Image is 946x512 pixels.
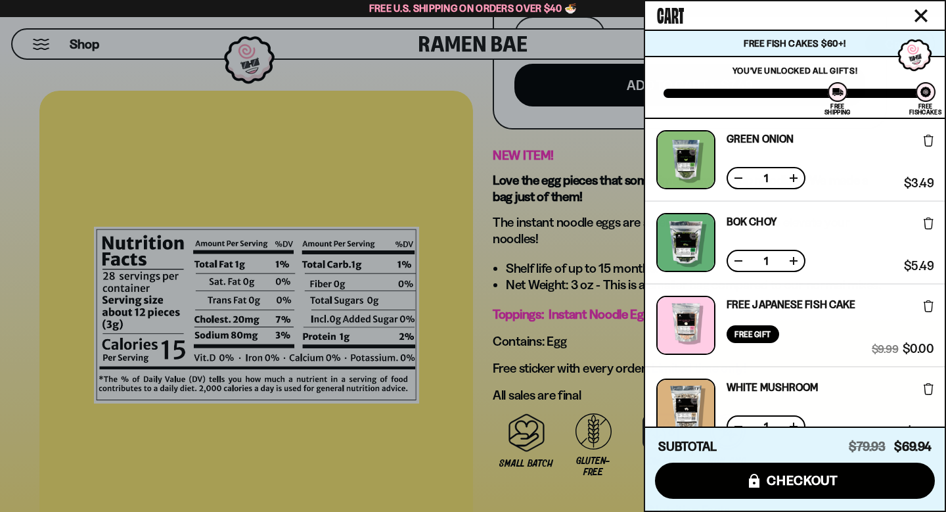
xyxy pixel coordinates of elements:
[658,440,717,454] h4: Subtotal
[727,216,777,227] a: Bok Choy
[755,173,777,183] span: 1
[911,6,931,26] button: Close cart
[655,463,935,499] button: checkout
[767,473,838,488] span: checkout
[744,37,845,49] span: Free Fish Cakes $60+!
[903,343,934,355] span: $0.00
[909,103,941,115] div: Free Fishcakes
[824,103,850,115] div: Free Shipping
[727,325,779,343] div: Free Gift
[872,343,898,355] span: $9.99
[657,1,684,27] span: Cart
[904,260,934,272] span: $5.49
[755,256,777,266] span: 1
[755,421,777,432] span: 1
[369,2,577,14] span: Free U.S. Shipping on Orders over $40 🍜
[727,133,794,144] a: Green Onion
[727,382,818,392] a: White Mushroom
[727,299,855,310] a: Free Japanese Fish Cake
[849,439,886,454] span: $79.93
[904,177,934,189] span: $3.49
[664,65,926,76] p: You've unlocked all gifts!
[894,439,932,454] span: $69.94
